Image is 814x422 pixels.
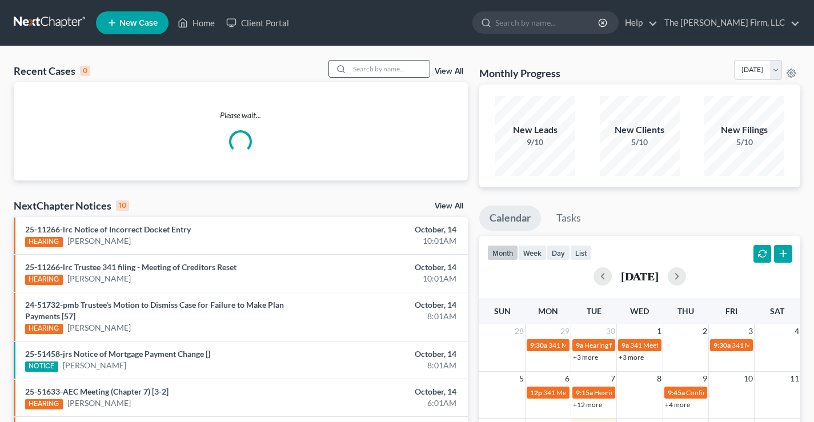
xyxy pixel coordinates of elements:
button: list [570,245,592,260]
span: 30 [605,324,616,338]
p: Please wait... [14,110,468,121]
button: day [547,245,570,260]
div: NextChapter Notices [14,199,129,212]
a: 25-51633-AEC Meeting (Chapter 7) [3-2] [25,387,169,396]
a: 24-51732-pmb Trustee's Motion to Dismiss Case for Failure to Make Plan Payments [57] [25,300,284,321]
div: 5/10 [600,136,680,148]
a: The [PERSON_NAME] Firm, LLC [659,13,800,33]
input: Search by name... [495,12,600,33]
span: 3 [747,324,754,338]
div: 0 [80,66,90,76]
a: Calendar [479,206,541,231]
span: 4 [793,324,800,338]
a: 25-51458-jrs Notice of Mortgage Payment Change [] [25,349,210,359]
span: Wed [630,306,649,316]
div: New Filings [704,123,784,136]
span: 9a [576,341,583,349]
div: NOTICE [25,361,58,372]
a: [PERSON_NAME] [67,397,131,409]
span: Hearing for [PERSON_NAME] [584,341,673,349]
div: HEARING [25,399,63,409]
button: week [518,245,547,260]
span: 341 Meeting for [PERSON_NAME] [543,388,646,397]
div: 10:01AM [320,235,456,247]
span: 8 [656,372,663,385]
span: Thu [677,306,694,316]
a: Home [172,13,220,33]
a: +3 more [573,353,598,361]
span: 341 Meeting for [PERSON_NAME] [548,341,651,349]
a: +4 more [665,400,690,409]
span: 5 [518,372,525,385]
span: 9:30a [530,341,547,349]
h2: [DATE] [621,270,659,282]
div: 10 [116,200,129,211]
a: Help [619,13,657,33]
span: 2 [701,324,708,338]
div: 8:01AM [320,311,456,322]
a: +3 more [619,353,644,361]
span: 10 [743,372,754,385]
span: Sat [770,306,784,316]
a: Client Portal [220,13,295,33]
a: [PERSON_NAME] [67,322,131,333]
span: 1 [656,324,663,338]
div: 6:01AM [320,397,456,409]
div: October, 14 [320,262,456,273]
span: 28 [514,324,525,338]
div: October, 14 [320,224,456,235]
span: 9:45a [668,388,685,397]
span: Mon [538,306,558,316]
div: 5/10 [704,136,784,148]
a: [PERSON_NAME] [63,360,126,371]
a: +12 more [573,400,602,409]
h3: Monthly Progress [479,66,560,80]
div: October, 14 [320,348,456,360]
span: 341 Meeting for [PERSON_NAME] [630,341,733,349]
span: 11 [789,372,800,385]
input: Search by name... [350,61,430,77]
span: Tue [587,306,602,316]
a: View All [435,67,463,75]
span: Sun [494,306,511,316]
a: View All [435,202,463,210]
a: [PERSON_NAME] [67,273,131,284]
span: Hearing for [PERSON_NAME] [594,388,683,397]
a: 25-11266-lrc Notice of Incorrect Docket Entry [25,224,191,234]
div: October, 14 [320,386,456,397]
button: month [487,245,518,260]
div: HEARING [25,324,63,334]
span: 9 [701,372,708,385]
a: [PERSON_NAME] [67,235,131,247]
div: 9/10 [495,136,575,148]
span: New Case [119,19,158,27]
span: 29 [559,324,571,338]
div: Recent Cases [14,64,90,78]
div: 10:01AM [320,273,456,284]
span: 9:30a [713,341,731,349]
div: New Clients [600,123,680,136]
div: 8:01AM [320,360,456,371]
div: HEARING [25,275,63,285]
span: Fri [725,306,737,316]
div: HEARING [25,237,63,247]
span: 6 [564,372,571,385]
span: 9a [621,341,629,349]
div: October, 14 [320,299,456,311]
a: Tasks [546,206,591,231]
div: New Leads [495,123,575,136]
a: 25-11266-lrc Trustee 341 filing - Meeting of Creditors Reset [25,262,236,272]
span: 12p [530,388,542,397]
span: 9:15a [576,388,593,397]
span: 7 [610,372,616,385]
